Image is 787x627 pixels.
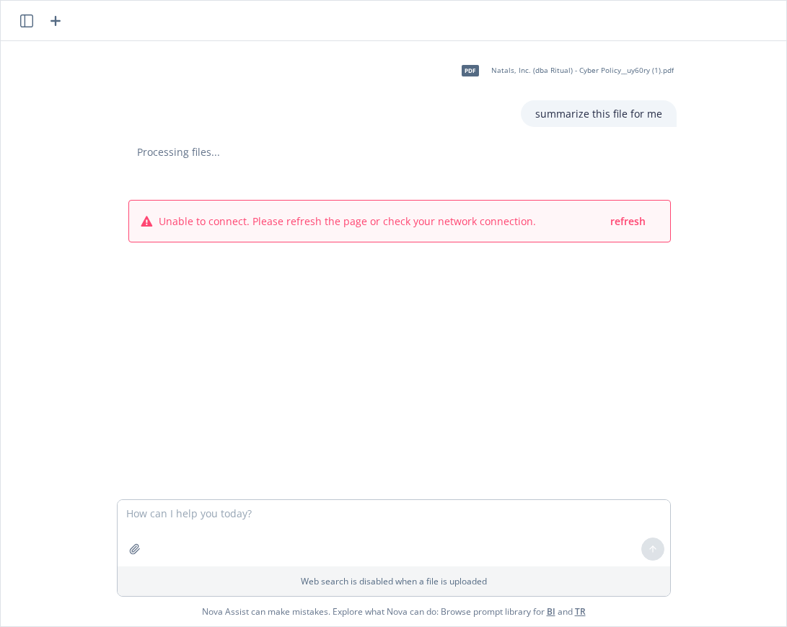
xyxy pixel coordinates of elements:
[462,65,479,76] span: pdf
[452,53,677,89] div: pdfNatals, Inc. (dba Ritual) - Cyber Policy__uy60ry (1).pdf
[535,106,662,121] p: summarize this file for me
[575,605,586,618] a: TR
[159,214,536,229] span: Unable to connect. Please refresh the page or check your network connection.
[547,605,555,618] a: BI
[610,214,646,228] span: refresh
[491,66,674,75] span: Natals, Inc. (dba Ritual) - Cyber Policy__uy60ry (1).pdf
[126,575,661,587] p: Web search is disabled when a file is uploaded
[202,597,586,626] span: Nova Assist can make mistakes. Explore what Nova can do: Browse prompt library for and
[123,144,677,159] div: Processing files...
[609,212,647,230] button: refresh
